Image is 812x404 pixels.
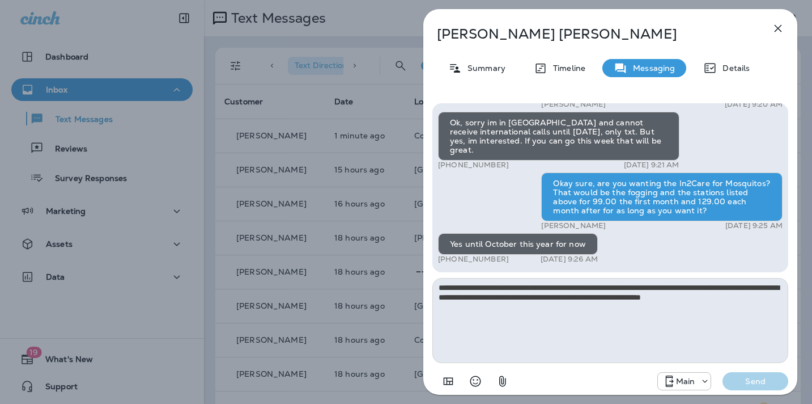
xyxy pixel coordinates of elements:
[658,374,711,388] div: +1 (817) 482-3792
[437,26,746,42] p: [PERSON_NAME] [PERSON_NAME]
[725,100,783,109] p: [DATE] 9:20 AM
[541,100,606,109] p: [PERSON_NAME]
[541,221,606,230] p: [PERSON_NAME]
[437,370,460,393] button: Add in a premade template
[438,255,509,264] p: [PHONE_NUMBER]
[624,161,679,170] p: [DATE] 9:21 AM
[438,161,509,170] p: [PHONE_NUMBER]
[438,112,679,161] div: Ok, sorry im in [GEOGRAPHIC_DATA] and cannot receive international calls until [DATE], only txt. ...
[547,64,585,73] p: Timeline
[725,221,783,230] p: [DATE] 9:25 AM
[462,64,505,73] p: Summary
[717,64,750,73] p: Details
[676,377,695,386] p: Main
[541,255,598,264] p: [DATE] 9:26 AM
[438,233,598,255] div: Yes until October this year for now
[627,64,675,73] p: Messaging
[541,172,783,221] div: Okay sure, are you wanting the In2Care for Mosquitos? That would be the fogging and the stations ...
[464,370,487,393] button: Select an emoji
